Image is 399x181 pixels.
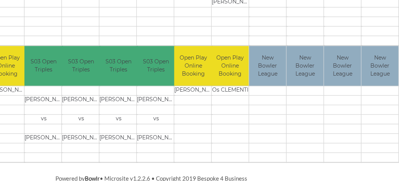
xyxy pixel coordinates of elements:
[99,46,138,86] td: S03 Open Triples
[24,46,63,86] td: S03 Open Triples
[137,46,175,86] td: S03 Open Triples
[212,86,249,95] td: Os CLEMENTI
[287,46,324,86] td: New Bowler League
[137,115,175,124] td: vs
[99,115,138,124] td: vs
[99,95,138,105] td: [PERSON_NAME]
[62,46,101,86] td: S03 Open Triples
[62,115,101,124] td: vs
[174,86,213,95] td: [PERSON_NAME]
[24,115,63,124] td: vs
[362,46,399,86] td: New Bowler League
[62,95,101,105] td: [PERSON_NAME]
[99,134,138,143] td: [PERSON_NAME]
[62,134,101,143] td: [PERSON_NAME]
[137,95,175,105] td: [PERSON_NAME]
[137,134,175,143] td: [PERSON_NAME]
[324,46,361,86] td: New Bowler League
[249,46,286,86] td: New Bowler League
[24,95,63,105] td: [PERSON_NAME]
[24,134,63,143] td: [PERSON_NAME]
[174,46,213,86] td: Open Play Online Booking
[212,46,249,86] td: Open Play Online Booking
